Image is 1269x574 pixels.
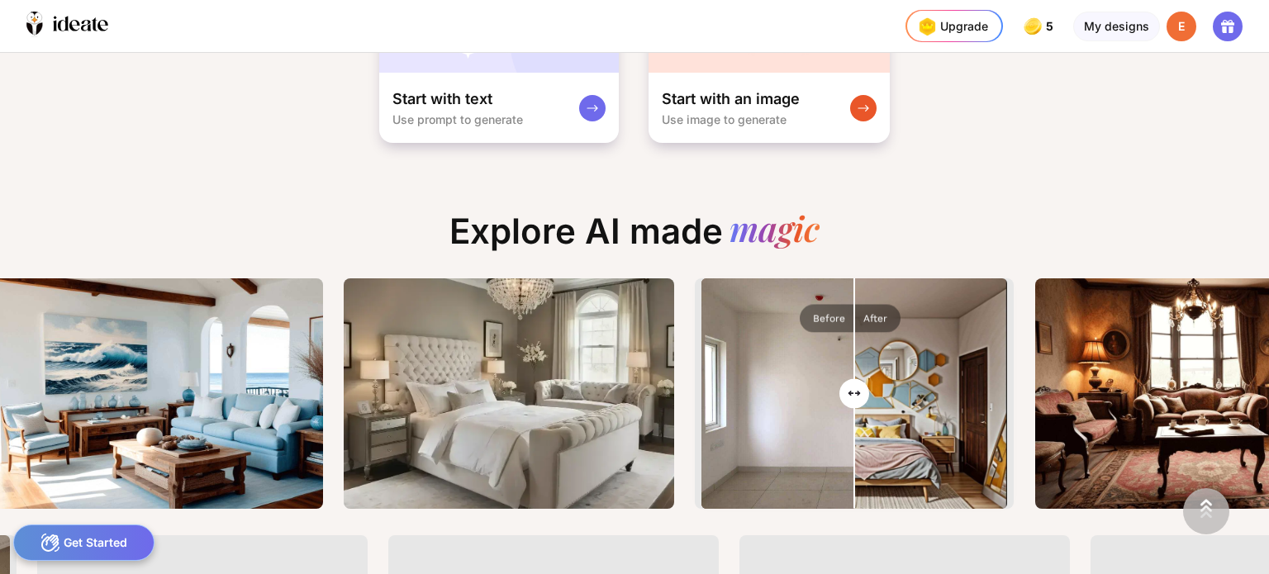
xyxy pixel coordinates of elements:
div: Get Started [13,524,154,561]
div: Explore AI made [436,211,833,265]
div: My designs [1073,12,1160,41]
div: Upgrade [914,13,988,40]
span: 5 [1046,20,1057,33]
img: After image [701,278,1011,509]
div: E [1167,12,1196,41]
div: Start with an image [662,89,800,109]
div: Use prompt to generate [392,112,523,126]
div: magic [730,211,820,252]
img: upgrade-nav-btn-icon.gif [914,13,940,40]
img: Thumbnailexplore-image9.png [344,278,674,509]
div: Use image to generate [662,112,787,126]
div: Start with text [392,89,492,109]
